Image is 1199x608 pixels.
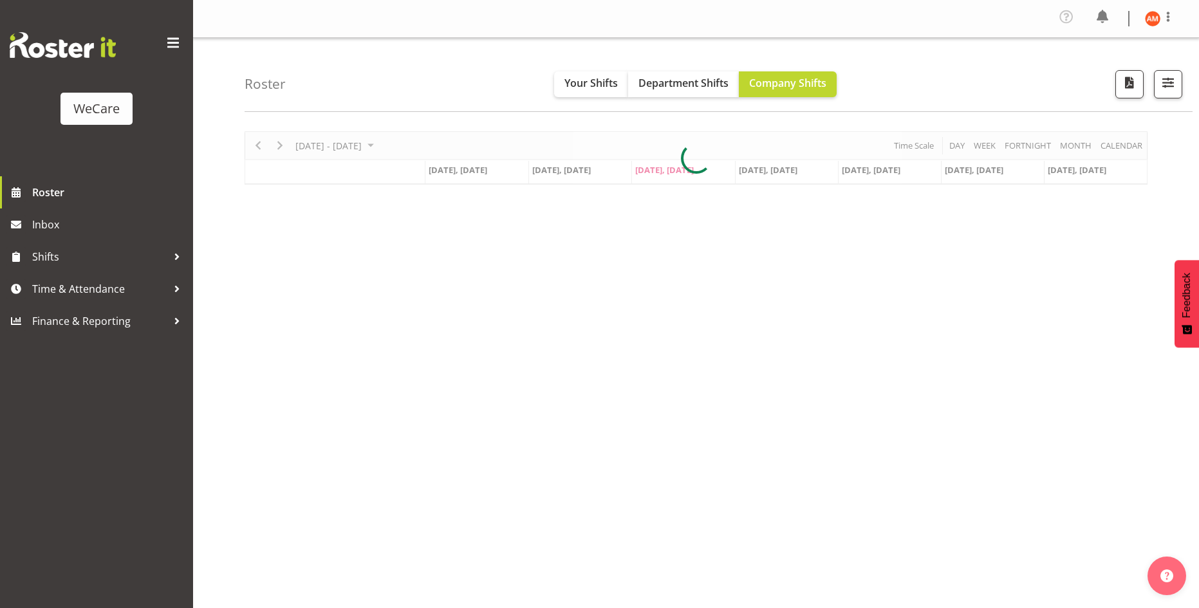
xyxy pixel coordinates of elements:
span: Department Shifts [638,76,729,90]
span: Shifts [32,247,167,266]
div: WeCare [73,99,120,118]
button: Company Shifts [739,71,837,97]
span: Your Shifts [564,76,618,90]
img: ashley-mendoza11508.jpg [1145,11,1160,26]
span: Inbox [32,215,187,234]
button: Your Shifts [554,71,628,97]
span: Finance & Reporting [32,311,167,331]
span: Feedback [1181,273,1193,318]
span: Roster [32,183,187,202]
button: Department Shifts [628,71,739,97]
button: Feedback - Show survey [1175,260,1199,347]
button: Download a PDF of the roster according to the set date range. [1115,70,1144,98]
img: Rosterit website logo [10,32,116,58]
span: Company Shifts [749,76,826,90]
h4: Roster [245,77,286,91]
button: Filter Shifts [1154,70,1182,98]
span: Time & Attendance [32,279,167,299]
img: help-xxl-2.png [1160,569,1173,582]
